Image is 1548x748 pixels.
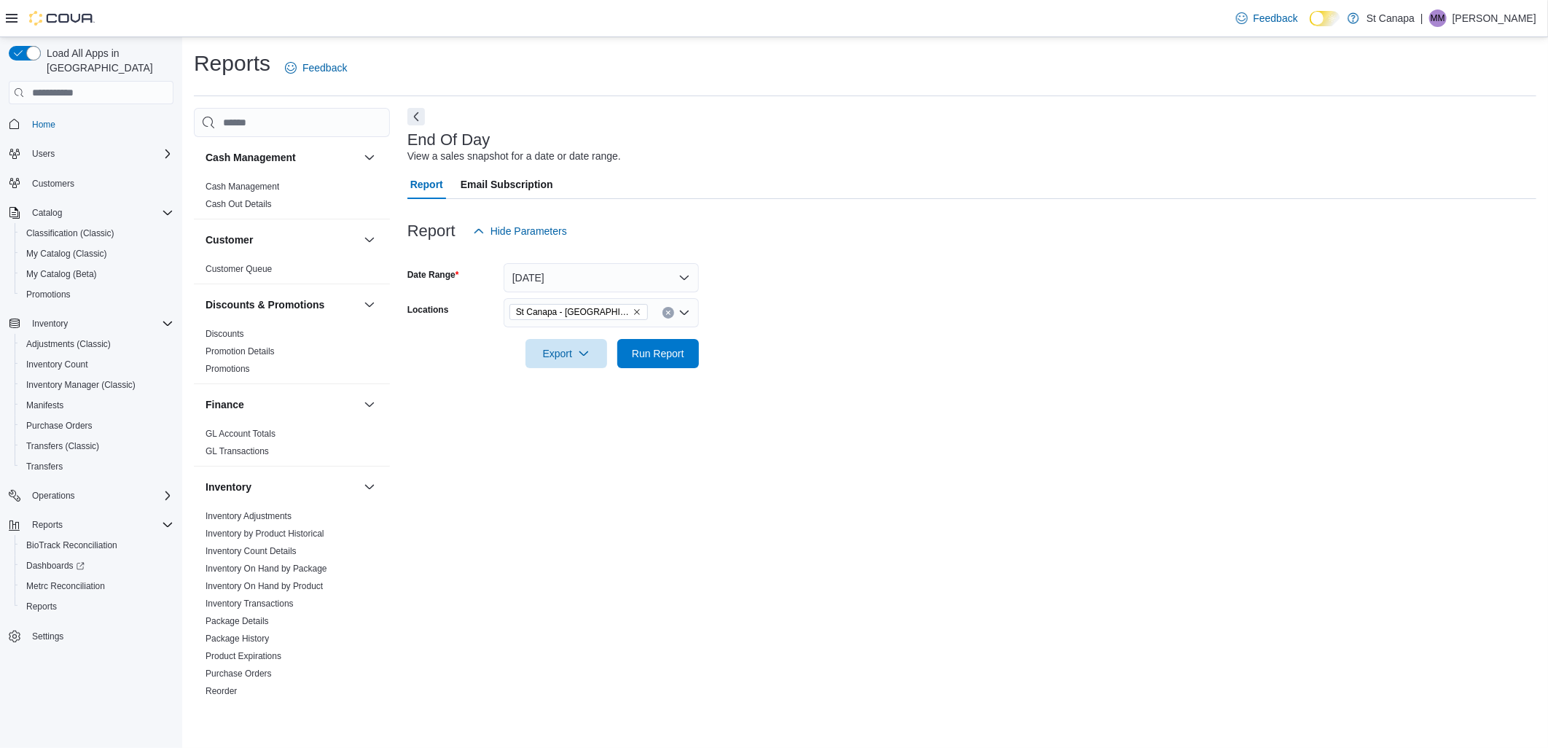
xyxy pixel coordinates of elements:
[26,145,173,163] span: Users
[20,397,69,414] a: Manifests
[206,633,269,644] span: Package History
[20,598,173,615] span: Reports
[206,581,323,591] a: Inventory On Hand by Product
[26,516,69,534] button: Reports
[206,264,272,274] a: Customer Queue
[20,286,173,303] span: Promotions
[361,231,378,249] button: Customer
[206,529,324,539] a: Inventory by Product Historical
[20,577,111,595] a: Metrc Reconciliation
[206,397,244,412] h3: Finance
[206,328,244,340] span: Discounts
[1453,9,1536,27] p: [PERSON_NAME]
[206,511,292,521] a: Inventory Adjustments
[206,598,294,609] span: Inventory Transactions
[20,417,98,435] a: Purchase Orders
[20,397,173,414] span: Manifests
[206,650,281,662] span: Product Expirations
[206,686,237,696] a: Reorder
[20,417,173,435] span: Purchase Orders
[206,150,358,165] button: Cash Management
[490,224,567,238] span: Hide Parameters
[20,335,117,353] a: Adjustments (Classic)
[361,149,378,166] button: Cash Management
[20,225,173,242] span: Classification (Classic)
[206,329,244,339] a: Discounts
[26,227,114,239] span: Classification (Classic)
[20,265,103,283] a: My Catalog (Beta)
[15,223,179,244] button: Classification (Classic)
[206,580,323,592] span: Inventory On Hand by Product
[20,356,173,373] span: Inventory Count
[206,563,327,574] span: Inventory On Hand by Package
[206,198,272,210] span: Cash Out Details
[206,297,358,312] button: Discounts & Promotions
[26,204,68,222] button: Catalog
[26,516,173,534] span: Reports
[1310,26,1310,27] span: Dark Mode
[206,364,250,374] a: Promotions
[206,564,327,574] a: Inventory On Hand by Package
[206,651,281,661] a: Product Expirations
[26,174,173,192] span: Customers
[206,363,250,375] span: Promotions
[407,222,456,240] h3: Report
[461,170,553,199] span: Email Subscription
[1431,9,1445,27] span: MM
[20,245,113,262] a: My Catalog (Classic)
[15,375,179,395] button: Inventory Manager (Classic)
[26,580,105,592] span: Metrc Reconciliation
[15,395,179,416] button: Manifests
[407,304,449,316] label: Locations
[410,170,443,199] span: Report
[20,577,173,595] span: Metrc Reconciliation
[206,150,296,165] h3: Cash Management
[516,305,630,319] span: St Canapa - [GEOGRAPHIC_DATA][PERSON_NAME]
[504,263,699,292] button: [DATE]
[26,400,63,411] span: Manifests
[32,490,75,502] span: Operations
[206,480,358,494] button: Inventory
[206,346,275,357] span: Promotion Details
[3,486,179,506] button: Operations
[194,49,270,78] h1: Reports
[206,233,358,247] button: Customer
[194,507,390,723] div: Inventory
[15,456,179,477] button: Transfers
[407,269,459,281] label: Date Range
[20,437,173,455] span: Transfers (Classic)
[26,289,71,300] span: Promotions
[32,519,63,531] span: Reports
[20,537,123,554] a: BioTrack Reconciliation
[26,338,111,350] span: Adjustments (Classic)
[206,182,279,192] a: Cash Management
[26,204,173,222] span: Catalog
[361,396,378,413] button: Finance
[20,265,173,283] span: My Catalog (Beta)
[32,207,62,219] span: Catalog
[361,478,378,496] button: Inventory
[206,615,269,627] span: Package Details
[1254,11,1298,26] span: Feedback
[407,131,490,149] h3: End Of Day
[206,634,269,644] a: Package History
[206,297,324,312] h3: Discounts & Promotions
[29,11,95,26] img: Cova
[26,248,107,260] span: My Catalog (Classic)
[41,46,173,75] span: Load All Apps in [GEOGRAPHIC_DATA]
[1230,4,1304,33] a: Feedback
[3,626,179,647] button: Settings
[20,437,105,455] a: Transfers (Classic)
[194,178,390,219] div: Cash Management
[20,376,141,394] a: Inventory Manager (Classic)
[407,149,621,164] div: View a sales snapshot for a date or date range.
[9,107,173,685] nav: Complex example
[194,260,390,284] div: Customer
[15,354,179,375] button: Inventory Count
[32,119,55,130] span: Home
[3,113,179,134] button: Home
[206,263,272,275] span: Customer Queue
[206,480,251,494] h3: Inventory
[679,307,690,319] button: Open list of options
